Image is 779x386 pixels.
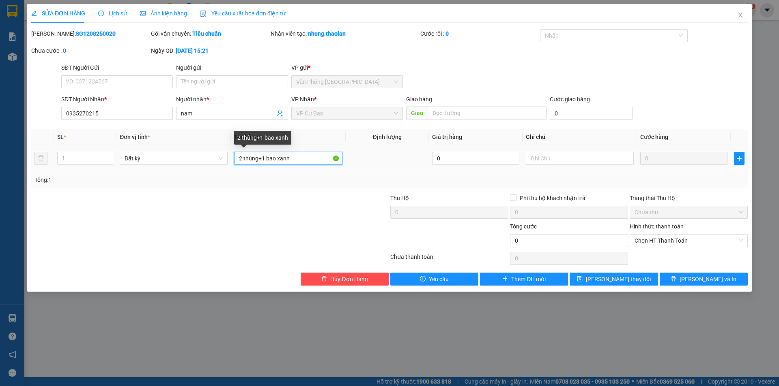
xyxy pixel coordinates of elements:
[577,276,583,282] span: save
[511,275,546,284] span: Thêm ĐH mới
[406,107,428,119] span: Giao
[480,273,568,286] button: plusThêm ĐH mới
[63,47,66,54] b: 0
[200,10,286,17] span: Yêu cầu xuất hóa đơn điện tử
[570,273,658,286] button: save[PERSON_NAME] thay đổi
[516,194,589,203] span: Phí thu hộ khách nhận trả
[635,206,743,218] span: Chưa thu
[140,11,146,16] span: picture
[271,29,419,38] div: Nhân viên tạo:
[586,275,651,284] span: [PERSON_NAME] thay đổi
[57,134,64,140] span: SL
[31,29,149,38] div: [PERSON_NAME]:
[526,152,634,165] input: Ghi Chú
[550,107,633,120] input: Cước giao hàng
[671,276,676,282] span: printer
[630,223,684,230] label: Hình thức thanh toán
[550,96,590,102] label: Cước giao hàng
[330,275,368,284] span: Hủy Đơn Hàng
[640,134,668,140] span: Cước hàng
[61,63,173,72] div: SĐT Người Gửi
[234,131,291,145] div: 2 thùng+1 bao xanh
[510,223,537,230] span: Tổng cước
[176,47,209,54] b: [DATE] 15:21
[31,46,149,55] div: Chưa cước :
[234,152,342,165] input: VD: Bàn, Ghế
[291,63,403,72] div: VP gửi
[308,30,346,37] b: nhung.thaolan
[76,30,116,37] b: SG1208250020
[176,95,288,104] div: Người nhận
[301,273,389,286] button: deleteHủy Đơn Hàng
[120,134,150,140] span: Đơn vị tính
[200,11,207,17] img: icon
[420,29,538,38] div: Cước rồi :
[296,76,398,88] span: Văn Phòng Sài Gòn
[192,30,221,37] b: Tiêu chuẩn
[4,60,94,71] li: In ngày: 12:41 12/08
[125,152,223,164] span: Bất kỳ
[34,152,47,165] button: delete
[31,11,37,16] span: edit
[389,252,509,267] div: Chưa thanh toán
[4,49,94,60] li: Thảo Lan
[428,107,547,119] input: Dọc đường
[61,95,173,104] div: SĐT Người Nhận
[734,155,744,162] span: plus
[291,96,314,102] span: VP Nhận
[296,107,398,119] span: VP Cư Bao
[373,134,402,140] span: Định lượng
[151,29,269,38] div: Gói vận chuyển:
[734,152,745,165] button: plus
[321,276,327,282] span: delete
[140,10,187,17] span: Ảnh kiện hàng
[660,273,748,286] button: printer[PERSON_NAME] và In
[630,194,748,203] div: Trạng thái Thu Hộ
[680,275,736,284] span: [PERSON_NAME] và In
[98,11,104,16] span: clock-circle
[523,129,637,145] th: Ghi chú
[98,10,127,17] span: Lịch sử
[31,10,85,17] span: SỬA ĐƠN HÀNG
[176,63,288,72] div: Người gửi
[445,30,449,37] b: 0
[277,110,283,117] span: user-add
[635,235,743,247] span: Chọn HT Thanh Toán
[640,152,727,165] input: 0
[432,134,462,140] span: Giá trị hàng
[429,275,449,284] span: Yêu cầu
[729,4,752,27] button: Close
[737,12,744,18] span: close
[390,273,478,286] button: exclamation-circleYêu cầu
[390,195,409,201] span: Thu Hộ
[420,276,426,282] span: exclamation-circle
[406,96,432,102] span: Giao hàng
[151,46,269,55] div: Ngày GD:
[34,175,301,184] div: Tổng: 1
[502,276,508,282] span: plus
